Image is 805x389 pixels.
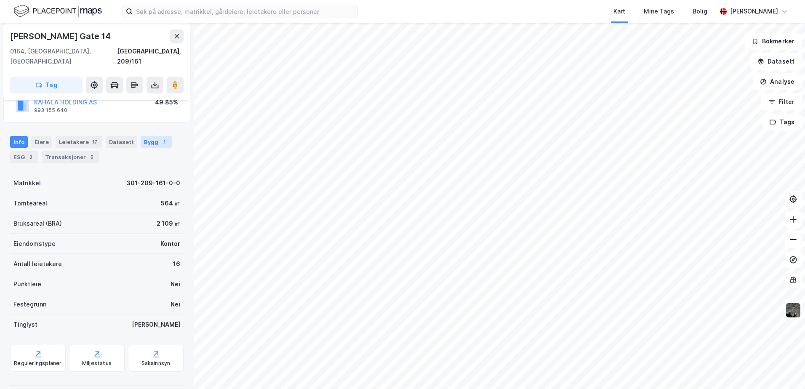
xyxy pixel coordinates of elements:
div: 564 ㎡ [161,198,180,208]
img: 9k= [785,302,801,318]
button: Tag [10,77,83,93]
button: Tags [762,114,802,131]
div: Transaksjoner [42,151,99,163]
div: Eiendomstype [13,239,56,249]
div: ESG [10,151,38,163]
div: Nei [171,279,180,289]
div: 2 109 ㎡ [157,218,180,229]
div: Mine Tags [644,6,674,16]
div: 49.85% [155,97,178,107]
div: Kontor [160,239,180,249]
div: Bruksareal (BRA) [13,218,62,229]
input: Søk på adresse, matrikkel, gårdeiere, leietakere eller personer [133,5,357,18]
div: 993 155 640 [34,107,67,114]
div: [PERSON_NAME] [132,320,180,330]
div: Bolig [693,6,707,16]
button: Bokmerker [745,33,802,50]
div: 16 [173,259,180,269]
img: logo.f888ab2527a4732fd821a326f86c7f29.svg [13,4,102,19]
div: [PERSON_NAME] [730,6,778,16]
div: Eiere [31,136,52,148]
div: 5 [88,153,96,161]
div: Reguleringsplaner [14,360,61,367]
div: 301-209-161-0-0 [126,178,180,188]
div: 1 [160,138,168,146]
div: Info [10,136,28,148]
button: Datasett [750,53,802,70]
div: Kontrollprogram for chat [763,349,805,389]
div: Kart [613,6,625,16]
div: Tomteareal [13,198,47,208]
div: Saksinnsyn [141,360,171,367]
div: 3 [27,153,35,161]
div: Tinglyst [13,320,37,330]
div: 0164, [GEOGRAPHIC_DATA], [GEOGRAPHIC_DATA] [10,46,117,67]
button: Filter [761,93,802,110]
iframe: Chat Widget [763,349,805,389]
div: Miljøstatus [82,360,112,367]
div: Nei [171,299,180,309]
div: Bygg [141,136,172,148]
div: Antall leietakere [13,259,62,269]
div: [GEOGRAPHIC_DATA], 209/161 [117,46,184,67]
div: Datasett [106,136,137,148]
div: [PERSON_NAME] Gate 14 [10,29,112,43]
div: Leietakere [56,136,102,148]
div: Matrikkel [13,178,41,188]
div: Punktleie [13,279,41,289]
div: Festegrunn [13,299,46,309]
button: Analyse [753,73,802,90]
div: 17 [91,138,99,146]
